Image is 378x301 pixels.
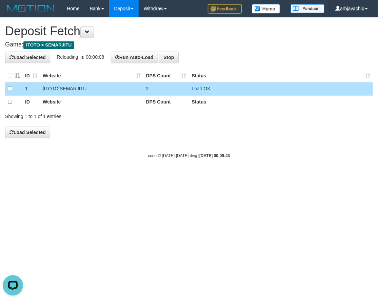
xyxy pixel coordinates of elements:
th: Status [189,95,373,108]
th: DPS Count: activate to sort column ascending [143,69,189,82]
img: Feedback.jpg [208,4,242,14]
th: Status: activate to sort column ascending [189,69,373,82]
img: MOTION_logo.png [5,3,57,14]
h1: Deposit Fetch [5,24,373,38]
h4: Game: [5,41,373,48]
small: code © [DATE]-[DATE] dwg | [148,153,230,158]
span: 2 [146,86,149,91]
span: Reloading in: 00:00:08 [57,54,104,59]
button: Open LiveChat chat widget [3,3,23,23]
strong: [DATE] 00:09:43 [199,153,230,158]
button: Load Selected [5,127,50,138]
div: Showing 1 to 1 of 1 entries [5,110,153,120]
img: Button%20Memo.svg [252,4,280,14]
img: panduan.png [291,4,324,13]
a: Load [192,86,202,91]
td: 1 [22,82,40,95]
button: Load Selected [5,52,50,63]
span: ITOTO > SEMARJITU [23,41,74,49]
th: Website: activate to sort column ascending [40,69,143,82]
span: OK [204,86,211,91]
th: Website [40,95,143,108]
button: Stop [159,52,178,63]
th: DPS Count [143,95,189,108]
th: ID: activate to sort column ascending [22,69,40,82]
td: [ITOTO] SEMARJITU [40,82,143,95]
button: Run Auto-Load [111,52,158,63]
th: ID [22,95,40,108]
